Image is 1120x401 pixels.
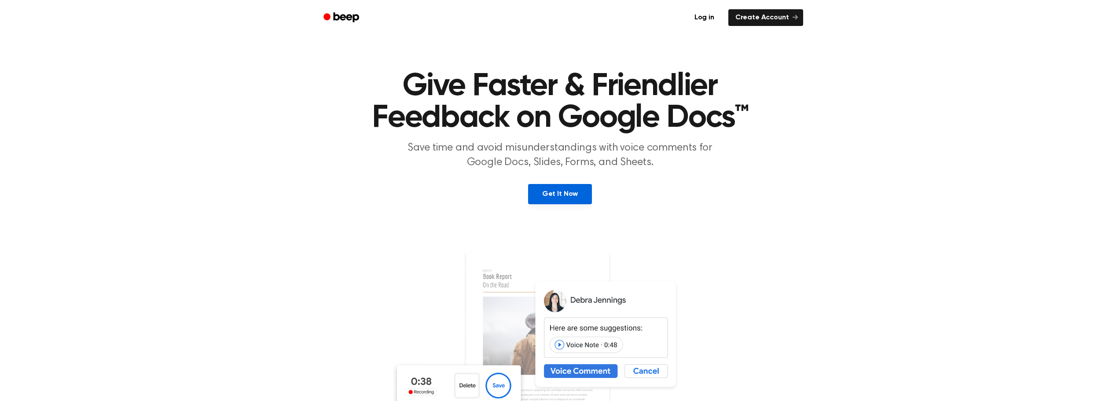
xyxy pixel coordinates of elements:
[391,141,729,170] p: Save time and avoid misunderstandings with voice comments for Google Docs, Slides, Forms, and She...
[335,70,786,134] h1: Give Faster & Friendlier Feedback on Google Docs™
[317,9,367,26] a: Beep
[528,184,592,204] a: Get It Now
[728,9,803,26] a: Create Account
[686,7,723,28] a: Log in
